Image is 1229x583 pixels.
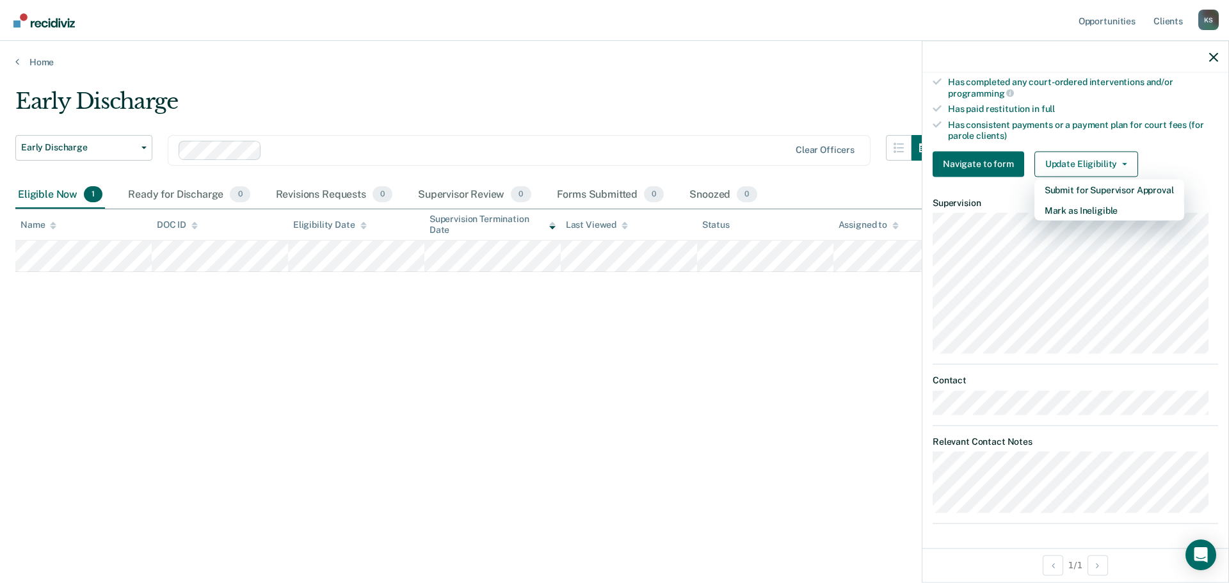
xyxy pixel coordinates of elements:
[293,220,367,230] div: Eligibility Date
[21,142,136,153] span: Early Discharge
[948,76,1218,98] div: Has completed any court-ordered interventions and/or
[415,181,534,209] div: Supervisor Review
[796,145,855,156] div: Clear officers
[430,214,556,236] div: Supervision Termination Date
[839,220,899,230] div: Assigned to
[157,220,198,230] div: DOC ID
[554,181,667,209] div: Forms Submitted
[273,181,395,209] div: Revisions Requests
[1198,10,1219,30] div: K S
[1034,200,1184,220] button: Mark as Ineligible
[933,375,1218,386] dt: Contact
[933,151,1029,177] a: Navigate to form link
[230,186,250,203] span: 0
[933,151,1024,177] button: Navigate to form
[687,181,759,209] div: Snoozed
[125,181,252,209] div: Ready for Discharge
[933,197,1218,208] dt: Supervision
[702,220,730,230] div: Status
[1198,10,1219,30] button: Profile dropdown button
[1043,555,1063,575] button: Previous Opportunity
[1185,539,1216,570] div: Open Intercom Messenger
[1088,555,1108,575] button: Next Opportunity
[84,186,102,203] span: 1
[933,436,1218,447] dt: Relevant Contact Notes
[373,186,392,203] span: 0
[976,130,1007,140] span: clients)
[13,13,75,28] img: Recidiviz
[15,181,105,209] div: Eligible Now
[15,56,1214,68] a: Home
[948,104,1218,115] div: Has paid restitution in
[644,186,664,203] span: 0
[511,186,531,203] span: 0
[1034,179,1184,200] button: Submit for Supervisor Approval
[15,88,937,125] div: Early Discharge
[20,220,56,230] div: Name
[566,220,628,230] div: Last Viewed
[1034,151,1138,177] button: Update Eligibility
[948,88,1014,98] span: programming
[1041,104,1055,114] span: full
[948,120,1218,141] div: Has consistent payments or a payment plan for court fees (for parole
[922,548,1228,582] div: 1 / 1
[737,186,757,203] span: 0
